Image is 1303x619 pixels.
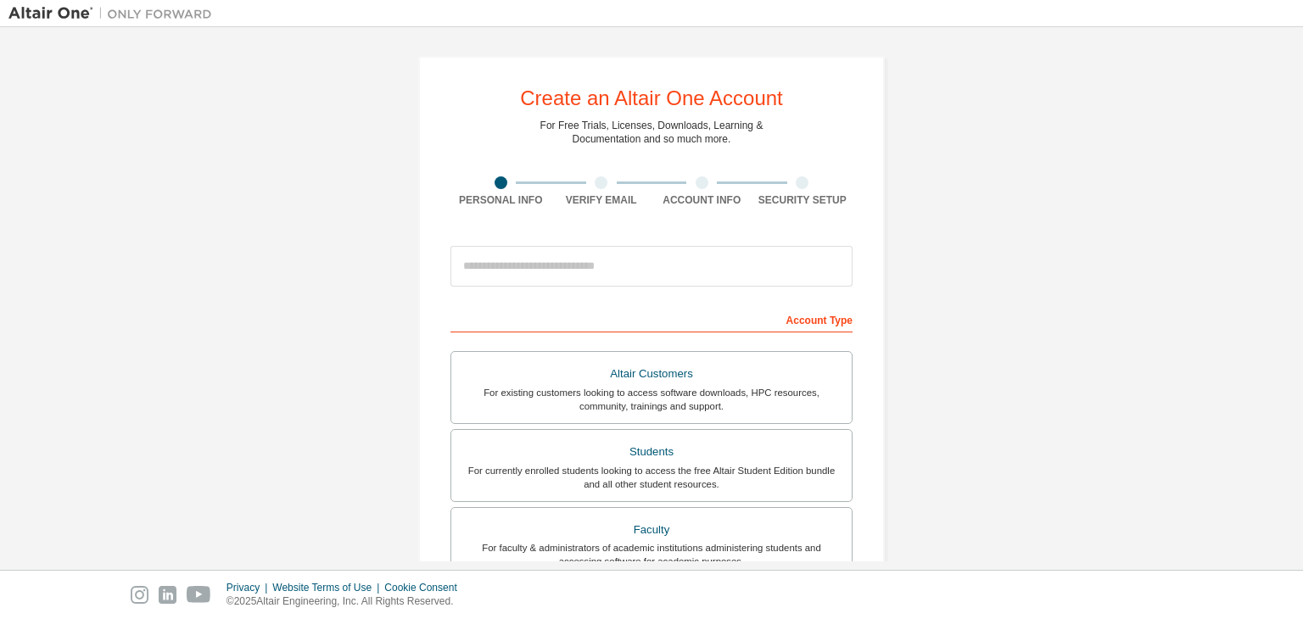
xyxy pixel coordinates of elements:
[187,586,211,604] img: youtube.svg
[461,541,842,568] div: For faculty & administrators of academic institutions administering students and accessing softwa...
[461,440,842,464] div: Students
[540,119,763,146] div: For Free Trials, Licenses, Downloads, Learning & Documentation and so much more.
[384,581,467,594] div: Cookie Consent
[226,594,467,609] p: © 2025 Altair Engineering, Inc. All Rights Reserved.
[752,193,853,207] div: Security Setup
[131,586,148,604] img: instagram.svg
[450,305,853,332] div: Account Type
[651,193,752,207] div: Account Info
[159,586,176,604] img: linkedin.svg
[226,581,272,594] div: Privacy
[461,464,842,491] div: For currently enrolled students looking to access the free Altair Student Edition bundle and all ...
[272,581,384,594] div: Website Terms of Use
[461,386,842,413] div: For existing customers looking to access software downloads, HPC resources, community, trainings ...
[551,193,652,207] div: Verify Email
[520,88,783,109] div: Create an Altair One Account
[8,5,221,22] img: Altair One
[461,518,842,542] div: Faculty
[450,193,551,207] div: Personal Info
[461,362,842,386] div: Altair Customers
